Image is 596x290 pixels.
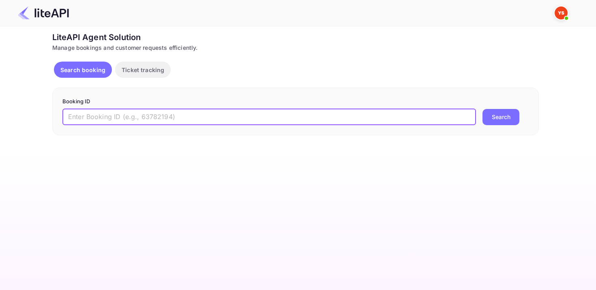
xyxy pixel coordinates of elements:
div: LiteAPI Agent Solution [52,31,539,43]
input: Enter Booking ID (e.g., 63782194) [62,109,476,125]
p: Search booking [60,66,105,74]
img: Yandex Support [555,6,568,19]
div: Manage bookings and customer requests efficiently. [52,43,539,52]
p: Booking ID [62,98,529,106]
button: Search [482,109,519,125]
img: LiteAPI Logo [18,6,69,19]
p: Ticket tracking [122,66,164,74]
